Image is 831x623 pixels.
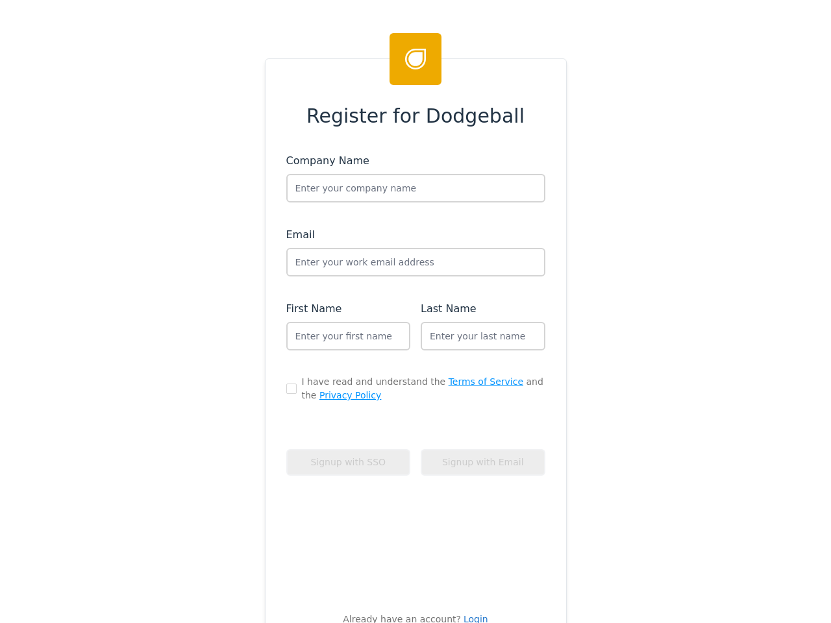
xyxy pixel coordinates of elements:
[302,375,545,402] span: I have read and understand the and the
[421,322,545,350] input: Enter your last name
[319,390,381,400] a: Privacy Policy
[286,322,411,350] input: Enter your first name
[286,248,545,276] input: Enter your work email address
[306,101,525,130] span: Register for Dodgeball
[286,174,545,202] input: Enter your company name
[286,302,342,315] span: First Name
[449,376,523,387] a: Terms of Service
[421,302,477,315] span: Last Name
[286,154,369,167] span: Company Name
[286,228,315,241] span: Email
